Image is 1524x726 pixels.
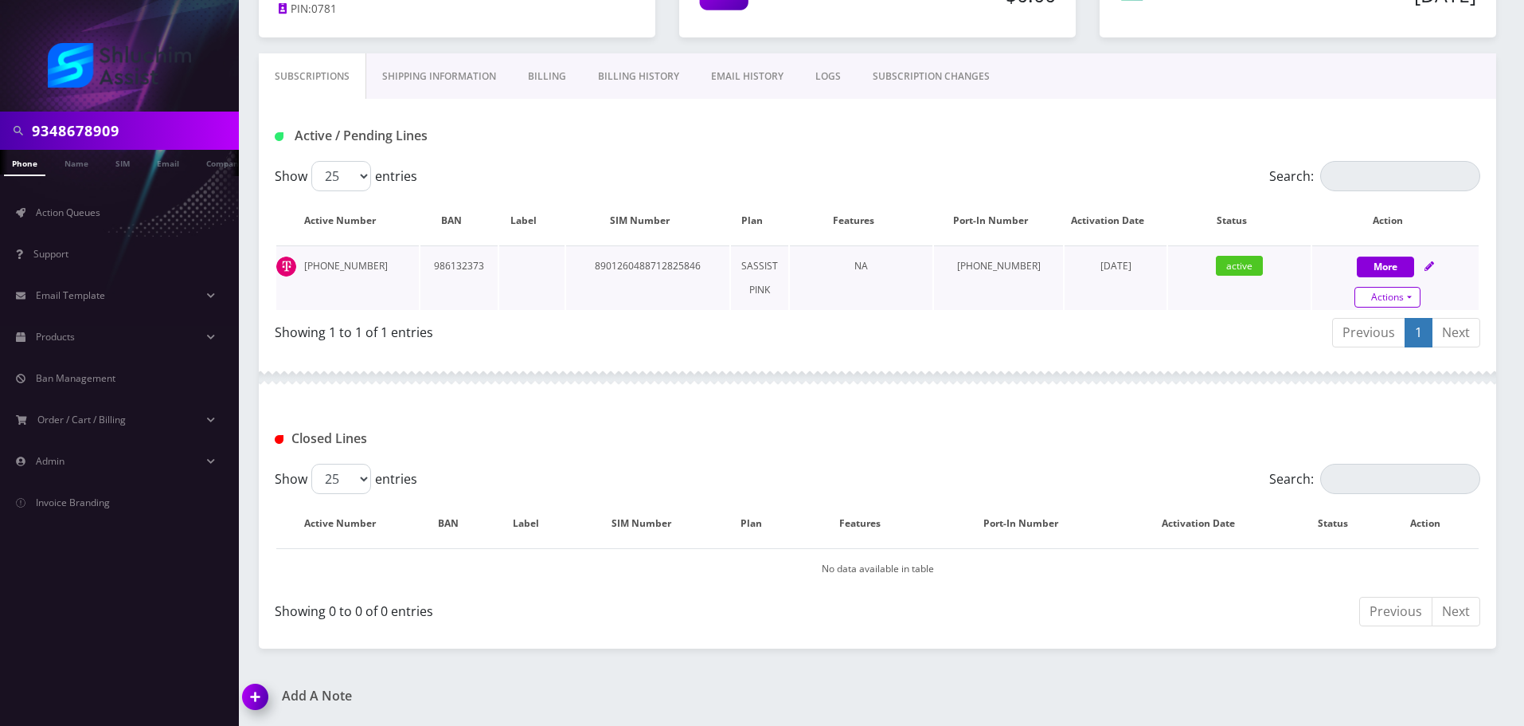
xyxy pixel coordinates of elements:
span: Admin [36,454,64,468]
select: Showentries [311,464,371,494]
label: Show entries [275,464,417,494]
label: Search: [1269,161,1480,191]
a: Previous [1359,597,1432,626]
label: Search: [1269,464,1480,494]
th: Action: activate to sort column ascending [1312,198,1479,244]
th: Features: activate to sort column ascending [796,500,939,547]
a: EMAIL HISTORY [695,53,799,100]
input: Search: [1320,464,1480,494]
th: Active Number: activate to sort column descending [276,500,419,547]
a: Actions [1354,287,1420,308]
div: Showing 1 to 1 of 1 entries [275,316,866,342]
span: Support [33,247,68,261]
a: SIM [107,150,138,175]
th: Status: activate to sort column ascending [1168,198,1311,244]
th: Port-In Number: activate to sort column ascending [934,198,1063,244]
td: NA [790,245,932,310]
img: Shluchim Assist [48,43,191,88]
span: Ban Management [36,371,115,385]
label: Show entries [275,161,417,191]
th: Plan: activate to sort column ascending [731,198,788,244]
td: [PHONE_NUMBER] [934,245,1063,310]
h1: Active / Pending Lines [275,128,661,143]
img: Active / Pending Lines [275,132,283,141]
div: Showing 0 to 0 of 0 entries [275,595,866,621]
a: Previous [1332,318,1405,347]
a: Next [1432,597,1480,626]
input: Search: [1320,161,1480,191]
th: Label: activate to sort column ascending [499,198,565,244]
th: Status: activate to sort column ascending [1295,500,1386,547]
span: Invoice Branding [36,496,110,509]
th: Features: activate to sort column ascending [790,198,932,244]
td: [PHONE_NUMBER] [276,245,419,310]
a: 1 [1405,318,1432,347]
td: 986132373 [420,245,498,310]
a: Add A Note [243,689,866,704]
a: Shipping Information [366,53,512,100]
input: Search in Company [32,116,235,146]
th: SIM Number: activate to sort column ascending [576,500,722,547]
a: Phone [4,150,45,176]
button: More [1357,257,1414,277]
th: Action : activate to sort column ascending [1388,500,1479,547]
a: Subscriptions [259,53,366,100]
th: Label: activate to sort column ascending [494,500,576,547]
select: Showentries [311,161,371,191]
span: Order / Cart / Billing [37,413,126,426]
td: 8901260488712825846 [566,245,729,310]
span: Products [36,330,75,343]
td: SASSIST PINK [731,245,788,310]
a: PIN: [279,2,311,18]
span: Email Template [36,288,105,302]
span: 0781 [311,2,337,16]
th: Activation Date: activate to sort column ascending [1119,500,1294,547]
img: t_img.png [276,257,296,277]
a: LOGS [799,53,857,100]
th: Port-In Number: activate to sort column ascending [940,500,1117,547]
a: Name [57,150,96,175]
h1: Closed Lines [275,431,661,446]
th: Plan: activate to sort column ascending [724,500,795,547]
a: Next [1432,318,1480,347]
th: BAN: activate to sort column ascending [420,198,498,244]
a: Billing [512,53,582,100]
th: SIM Number: activate to sort column ascending [566,198,729,244]
a: SUBSCRIPTION CHANGES [857,53,1006,100]
span: [DATE] [1100,259,1131,273]
a: Billing History [582,53,695,100]
th: Active Number: activate to sort column ascending [276,198,419,244]
td: No data available in table [276,548,1479,589]
span: active [1216,256,1263,276]
a: Email [149,150,187,175]
a: Company [198,150,252,175]
th: Activation Date: activate to sort column ascending [1065,198,1166,244]
th: BAN: activate to sort column ascending [420,500,492,547]
img: Closed Lines [275,435,283,444]
span: Action Queues [36,206,100,219]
